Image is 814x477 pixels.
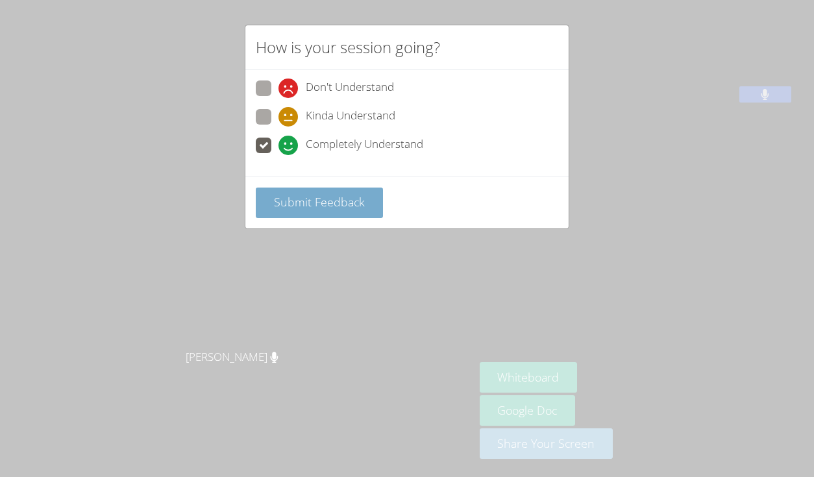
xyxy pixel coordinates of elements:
[306,136,423,155] span: Completely Understand
[306,79,394,98] span: Don't Understand
[274,194,365,210] span: Submit Feedback
[256,36,440,59] h2: How is your session going?
[256,188,383,218] button: Submit Feedback
[306,107,395,127] span: Kinda Understand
